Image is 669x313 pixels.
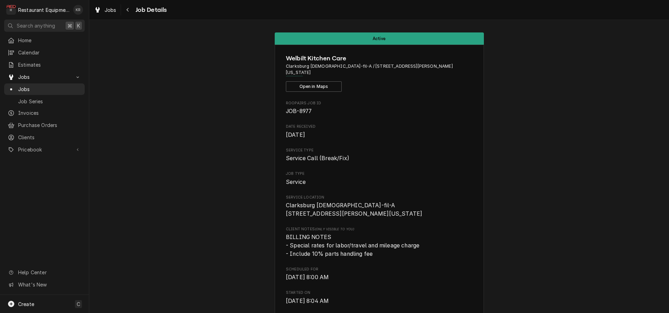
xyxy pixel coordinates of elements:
[4,267,85,278] a: Go to Help Center
[4,47,85,58] a: Calendar
[286,234,419,257] span: BILLING NOTES - Special rates for labor/travel and mileage charge - Include 10% parts handling fee
[4,279,85,290] a: Go to What's New
[286,201,472,218] span: Service Location
[286,297,472,305] span: Started On
[286,148,472,163] div: Service Type
[6,5,16,15] div: Restaurant Equipment Diagnostics's Avatar
[286,132,305,138] span: [DATE]
[73,5,83,15] div: KR
[286,273,472,282] span: Scheduled For
[286,54,472,92] div: Client Information
[18,121,81,129] span: Purchase Orders
[286,171,472,186] div: Job Type
[286,226,472,232] span: Client Notes
[286,100,472,115] div: Roopairs Job ID
[18,73,71,81] span: Jobs
[286,267,472,282] div: Scheduled For
[286,154,472,163] span: Service Type
[286,233,472,258] span: [object Object]
[286,290,472,305] div: Started On
[105,6,116,14] span: Jobs
[18,98,81,105] span: Job Series
[286,124,472,129] span: Date Received
[18,49,81,56] span: Calendar
[73,5,83,15] div: Kelli Robinette's Avatar
[286,107,472,115] span: Roopairs Job ID
[18,301,34,307] span: Create
[286,290,472,296] span: Started On
[286,108,312,114] span: JOB-8977
[4,20,85,32] button: Search anything⌘K
[286,124,472,139] div: Date Received
[18,281,81,288] span: What's New
[18,146,71,153] span: Pricebook
[4,59,85,70] a: Estimates
[286,148,472,153] span: Service Type
[286,178,472,186] span: Job Type
[67,22,72,29] span: ⌘
[286,54,472,63] span: Name
[4,144,85,155] a: Go to Pricebook
[286,63,472,76] span: Address
[18,61,81,68] span: Estimates
[4,119,85,131] a: Purchase Orders
[286,267,472,272] span: Scheduled For
[286,179,306,185] span: Service
[18,269,81,276] span: Help Center
[77,22,80,29] span: K
[315,227,354,231] span: (Only Visible to You)
[6,5,16,15] div: R
[122,4,134,15] button: Navigate back
[286,195,472,218] div: Service Location
[286,155,349,162] span: Service Call (Break/Fix)
[286,202,422,217] span: Clarksburg [DEMOGRAPHIC_DATA]-fil-A [STREET_ADDRESS][PERSON_NAME][US_STATE]
[18,85,81,93] span: Jobs
[18,109,81,117] span: Invoices
[286,81,342,92] button: Open in Maps
[286,298,329,304] span: [DATE] 8:04 AM
[134,5,167,15] span: Job Details
[286,226,472,258] div: [object Object]
[91,4,119,16] a: Jobs
[275,32,484,45] div: Status
[286,274,329,281] span: [DATE] 8:00 AM
[4,132,85,143] a: Clients
[286,131,472,139] span: Date Received
[17,22,55,29] span: Search anything
[4,35,85,46] a: Home
[4,83,85,95] a: Jobs
[77,300,80,308] span: C
[18,134,81,141] span: Clients
[18,37,81,44] span: Home
[4,71,85,83] a: Go to Jobs
[286,195,472,200] span: Service Location
[4,96,85,107] a: Job Series
[373,36,386,41] span: Active
[4,107,85,119] a: Invoices
[18,6,69,14] div: Restaurant Equipment Diagnostics
[286,100,472,106] span: Roopairs Job ID
[286,171,472,177] span: Job Type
